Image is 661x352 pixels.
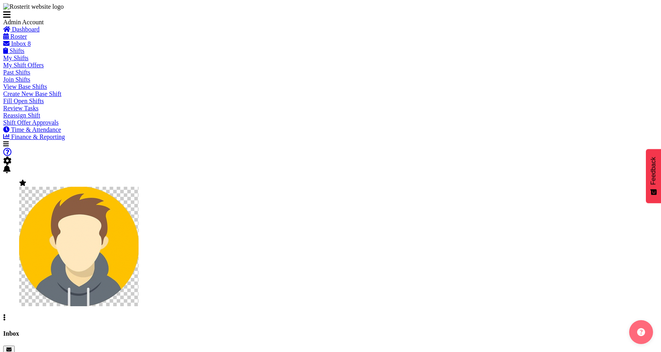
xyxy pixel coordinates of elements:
[3,76,30,83] a: Join Shifts
[3,33,27,40] a: Roster
[27,40,31,47] span: 8
[3,112,40,119] a: Reassign Shift
[3,62,44,68] a: My Shift Offers
[3,330,658,337] h4: Inbox
[3,55,29,61] a: My Shifts
[3,3,64,10] img: Rosterit website logo
[3,26,39,33] a: Dashboard
[11,126,61,133] span: Time & Attendance
[3,133,65,140] a: Finance & Reporting
[12,26,39,33] span: Dashboard
[650,157,657,185] span: Feedback
[3,126,61,133] a: Time & Attendance
[3,105,39,111] a: Review Tasks
[10,47,24,54] span: Shifts
[637,328,645,336] img: help-xxl-2.png
[3,19,123,26] div: Admin Account
[19,187,139,306] img: admin-rosteritf9cbda91fdf824d97c9d6345b1f660ea.png
[646,149,661,203] button: Feedback - Show survey
[3,90,61,97] a: Create New Base Shift
[3,119,59,126] a: Shift Offer Approvals
[3,83,47,90] a: View Base Shifts
[3,47,24,54] a: Shifts
[11,133,65,140] span: Finance & Reporting
[3,40,31,47] a: Inbox 8
[3,98,44,104] a: Fill Open Shifts
[3,69,30,76] a: Past Shifts
[10,33,27,40] span: Roster
[11,40,26,47] span: Inbox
